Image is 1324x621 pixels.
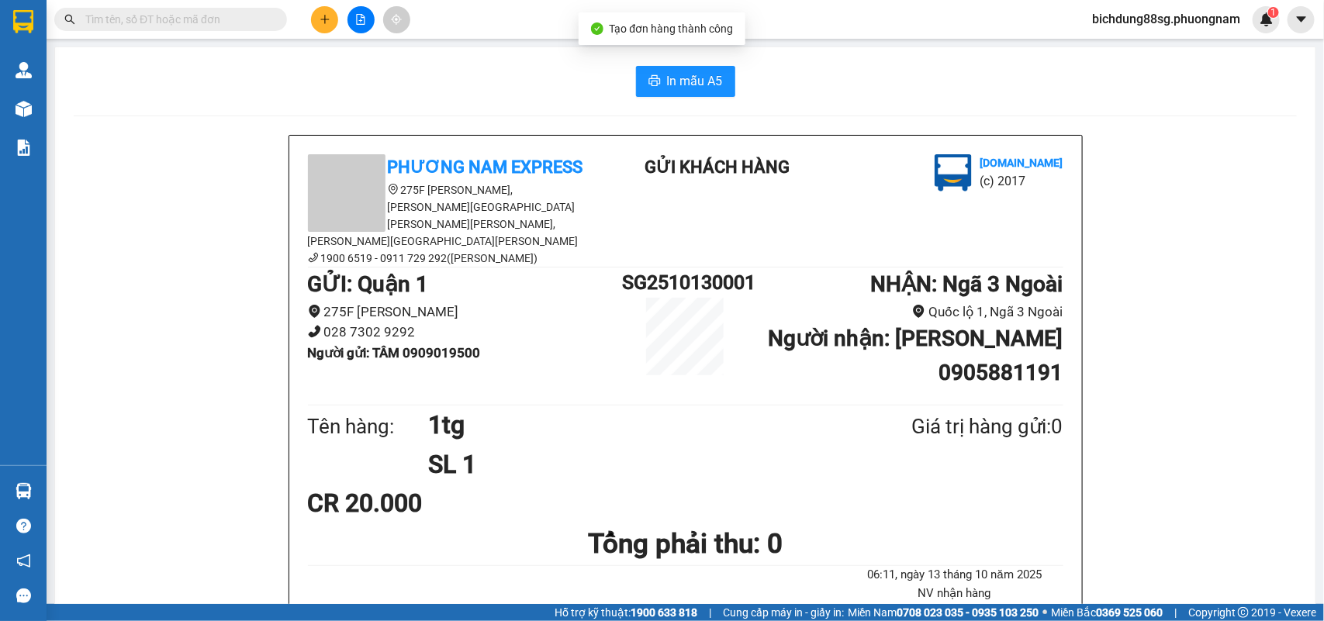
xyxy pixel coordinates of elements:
[428,445,836,484] h1: SL 1
[1174,604,1177,621] span: |
[311,6,338,33] button: plus
[308,484,557,523] div: CR 20.000
[383,6,410,33] button: aim
[870,271,1063,297] b: NHẬN : Ngã 3 Ngoài
[768,326,1063,385] b: Người nhận : [PERSON_NAME] 0905881191
[16,519,31,533] span: question-circle
[13,10,33,33] img: logo-vxr
[846,585,1063,603] li: NV nhận hàng
[1268,7,1279,18] sup: 1
[16,62,32,78] img: warehouse-icon
[636,66,735,97] button: printerIn mẫu A5
[1042,609,1047,616] span: ⚪️
[1295,12,1308,26] span: caret-down
[428,405,836,444] h1: 1tg
[16,588,31,603] span: message
[622,267,748,298] h1: SG2510130001
[709,604,711,621] span: |
[912,305,925,318] span: environment
[308,411,429,443] div: Tên hàng:
[308,250,587,267] li: 1900 6519 - 0911 729 292([PERSON_NAME])
[308,271,429,297] b: GỬI : Quận 1
[16,483,32,499] img: warehouse-icon
[1260,12,1274,26] img: icon-new-feature
[1270,7,1276,18] span: 1
[980,171,1063,191] li: (c) 2017
[648,74,661,89] span: printer
[897,606,1039,619] strong: 0708 023 035 - 0935 103 250
[1288,6,1315,33] button: caret-down
[645,157,790,177] b: Gửi khách hàng
[388,157,583,177] b: Phương Nam Express
[85,11,268,28] input: Tìm tên, số ĐT hoặc mã đơn
[347,6,375,33] button: file-add
[308,345,481,361] b: Người gửi : TÂM 0909019500
[1096,606,1163,619] strong: 0369 525 060
[1051,604,1163,621] span: Miền Bắc
[320,14,330,25] span: plus
[308,322,623,343] li: 028 7302 9292
[1080,9,1253,29] span: bichdung88sg.phuongnam
[667,71,723,91] span: In mẫu A5
[935,154,972,191] img: logo.jpg
[591,22,603,35] span: check-circle
[980,157,1063,169] b: [DOMAIN_NAME]
[610,22,734,35] span: Tạo đơn hàng thành công
[555,604,697,621] span: Hỗ trợ kỹ thuật:
[355,14,366,25] span: file-add
[64,14,75,25] span: search
[748,302,1063,323] li: Quốc lộ 1, Ngã 3 Ngoài
[631,606,697,619] strong: 1900 633 818
[388,184,399,195] span: environment
[308,325,321,338] span: phone
[308,252,319,263] span: phone
[848,604,1039,621] span: Miền Nam
[308,181,587,250] li: 275F [PERSON_NAME], [PERSON_NAME][GEOGRAPHIC_DATA][PERSON_NAME][PERSON_NAME], [PERSON_NAME][GEOGR...
[308,523,1063,565] h1: Tổng phải thu: 0
[391,14,402,25] span: aim
[16,554,31,568] span: notification
[836,411,1063,443] div: Giá trị hàng gửi: 0
[308,302,623,323] li: 275F [PERSON_NAME]
[308,305,321,318] span: environment
[1238,607,1249,618] span: copyright
[16,101,32,117] img: warehouse-icon
[16,140,32,156] img: solution-icon
[846,566,1063,585] li: 06:11, ngày 13 tháng 10 năm 2025
[723,604,844,621] span: Cung cấp máy in - giấy in:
